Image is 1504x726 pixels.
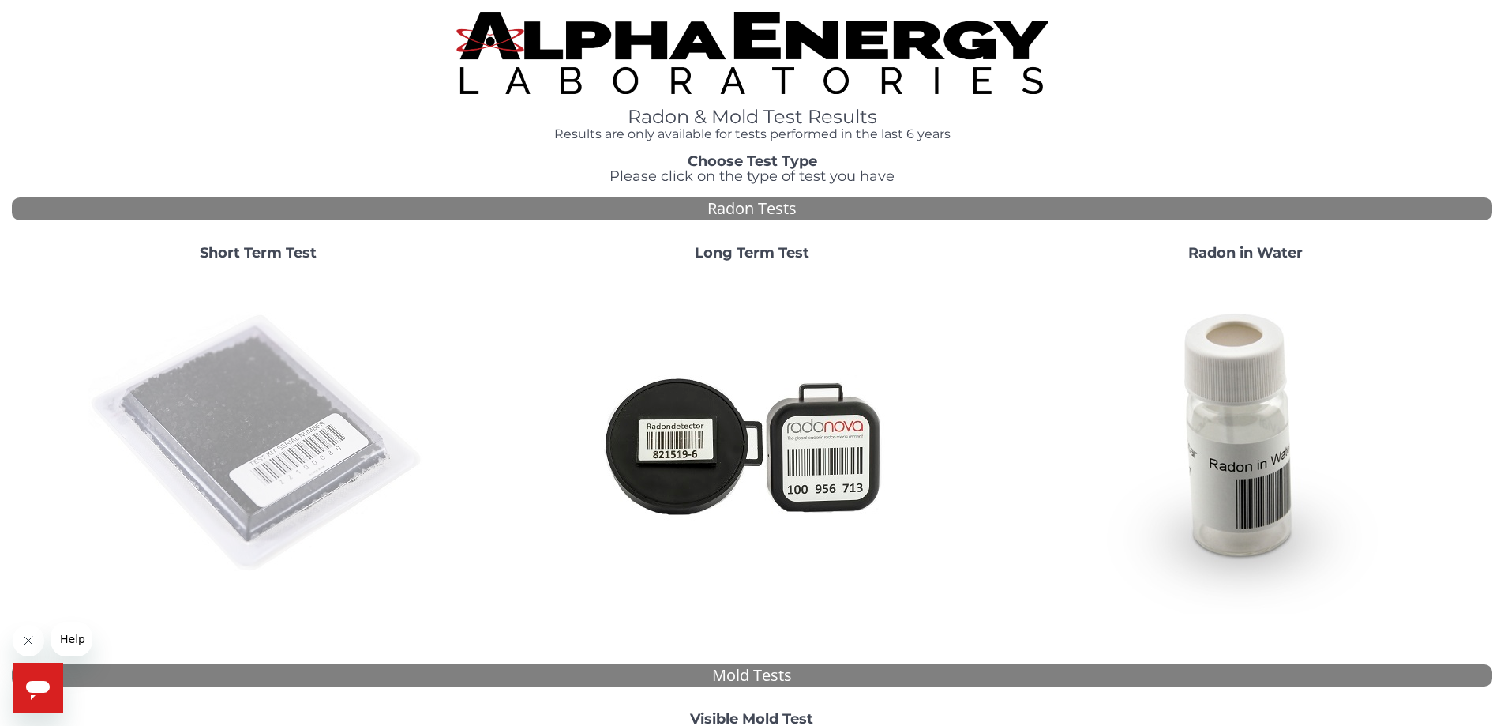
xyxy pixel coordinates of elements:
span: Please click on the type of test you have [609,167,895,185]
img: Radtrak2vsRadtrak3.jpg [582,274,921,614]
div: Radon Tests [12,197,1492,220]
iframe: Close message [13,625,44,656]
h4: Results are only available for tests performed in the last 6 years [456,127,1048,141]
iframe: Button to launch messaging window [13,663,63,713]
div: Mold Tests [12,664,1492,687]
strong: Long Term Test [695,244,809,261]
img: ShortTerm.jpg [88,274,428,614]
img: RadoninWater.jpg [1075,274,1415,614]
strong: Radon in Water [1188,244,1303,261]
iframe: Message from company [51,622,92,656]
strong: Choose Test Type [688,152,817,170]
h1: Radon & Mold Test Results [456,107,1048,127]
img: TightCrop.jpg [456,12,1048,94]
strong: Short Term Test [200,244,317,261]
